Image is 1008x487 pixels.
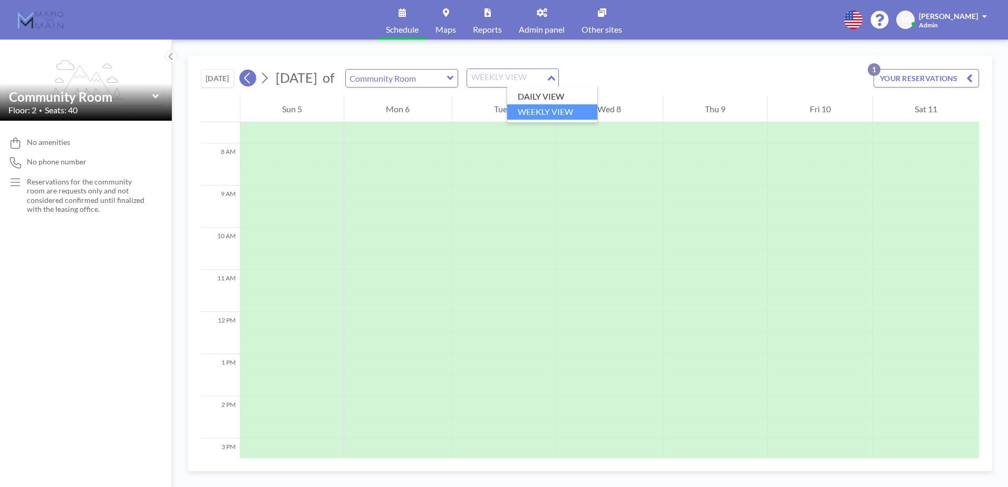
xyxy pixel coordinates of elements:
li: WEEKLY VIEW [507,104,597,120]
span: Admin [919,21,938,29]
div: Fri 10 [768,96,872,122]
div: 10 AM [201,228,240,270]
span: Seats: 40 [45,105,77,115]
div: 9 AM [201,186,240,228]
span: Floor: 2 [8,105,36,115]
button: [DATE] [201,69,234,87]
p: 1 [868,63,880,76]
span: No amenities [27,138,70,147]
div: 11 AM [201,270,240,312]
div: 7 AM [201,101,240,143]
span: of [323,70,334,86]
button: YOUR RESERVATIONS1 [874,69,979,87]
span: Admin panel [519,25,565,34]
div: Wed 8 [556,96,663,122]
span: Maps [435,25,456,34]
span: • [39,107,42,114]
div: 12 PM [201,312,240,354]
div: 2 PM [201,396,240,439]
span: SD [901,15,910,25]
input: Community Room [346,70,447,87]
li: DAILY VIEW [507,89,597,104]
span: [DATE] [276,70,317,85]
input: Search for option [468,71,545,85]
div: 3 PM [201,439,240,481]
div: 8 AM [201,143,240,186]
span: Other sites [581,25,622,34]
div: Mon 6 [344,96,451,122]
span: Schedule [386,25,419,34]
span: [PERSON_NAME] [919,12,978,21]
div: 1 PM [201,354,240,396]
div: Sun 5 [240,96,344,122]
div: Search for option [467,69,558,87]
div: Tue 7 [452,96,555,122]
input: Community Room [9,89,152,104]
img: organization-logo [17,9,64,31]
div: Sat 11 [873,96,979,122]
p: Reservations for the community room are requests only and not considered confirmed until finalize... [27,177,151,214]
span: Reports [473,25,502,34]
div: Thu 9 [663,96,767,122]
span: No phone number [27,157,86,167]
